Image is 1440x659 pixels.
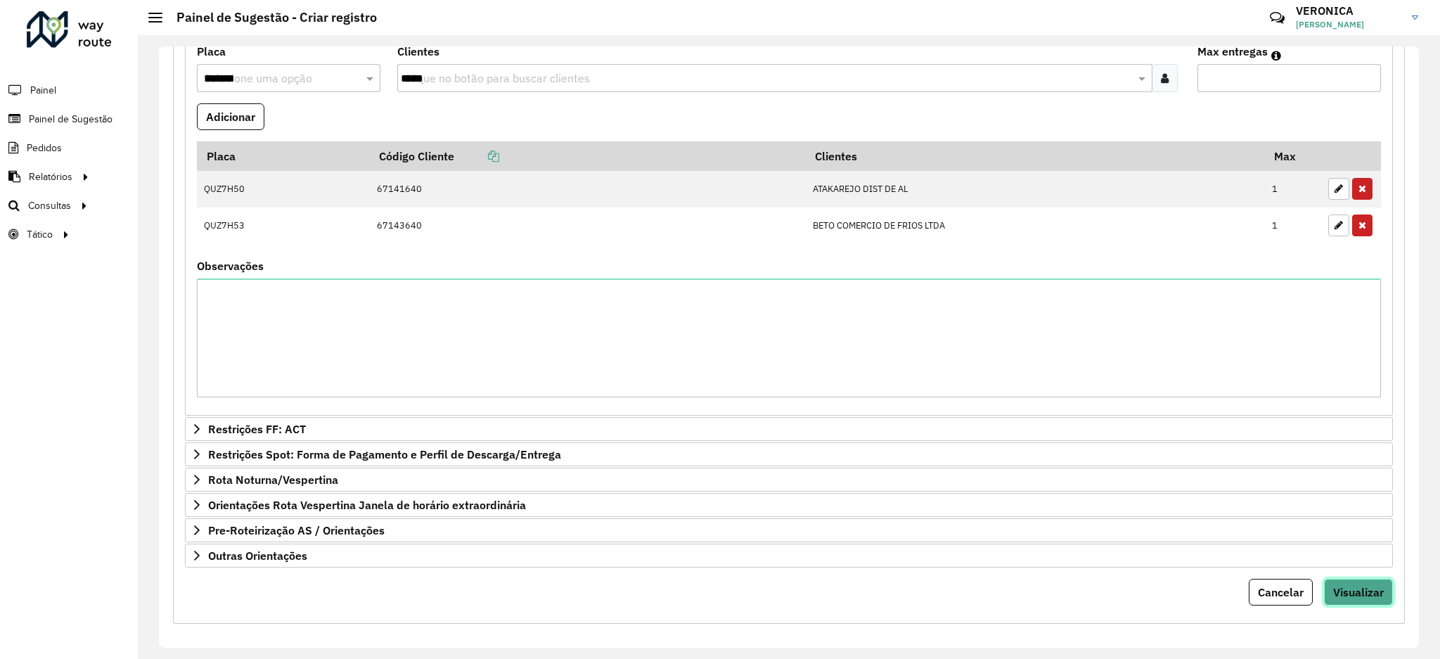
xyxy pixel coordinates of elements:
th: Max [1265,141,1321,171]
span: Restrições Spot: Forma de Pagamento e Perfil de Descarga/Entrega [208,449,561,460]
span: Painel de Sugestão [29,112,112,127]
span: Relatórios [29,169,72,184]
span: Painel [30,83,56,98]
span: Outras Orientações [208,550,307,561]
span: Restrições FF: ACT [208,423,306,435]
span: Visualizar [1333,585,1384,599]
a: Pre-Roteirização AS / Orientações [185,518,1393,542]
span: Orientações Rota Vespertina Janela de horário extraordinária [208,499,526,511]
td: 67143640 [369,207,805,244]
th: Placa [197,141,369,171]
th: Clientes [805,141,1264,171]
span: Rota Noturna/Vespertina [208,474,338,485]
td: BETO COMERCIO DE FRIOS LTDA [805,207,1264,244]
button: Cancelar [1249,579,1313,606]
label: Observações [197,257,264,274]
td: QUZ7H50 [197,171,369,207]
div: Mapas Sugeridos: Placa-Cliente [185,40,1393,416]
th: Código Cliente [369,141,805,171]
span: Cancelar [1258,585,1304,599]
h2: Painel de Sugestão - Criar registro [162,10,377,25]
a: Rota Noturna/Vespertina [185,468,1393,492]
label: Max entregas [1197,43,1268,60]
a: Restrições FF: ACT [185,417,1393,441]
td: 67141640 [369,171,805,207]
em: Máximo de clientes que serão colocados na mesma rota com os clientes informados [1271,50,1281,61]
label: Placa [197,43,226,60]
h3: VERONICA [1296,4,1401,18]
span: Pre-Roteirização AS / Orientações [208,525,385,536]
a: Contato Rápido [1262,3,1292,33]
button: Adicionar [197,103,264,130]
a: Copiar [454,149,499,163]
span: Consultas [28,198,71,213]
td: 1 [1265,171,1321,207]
a: Orientações Rota Vespertina Janela de horário extraordinária [185,493,1393,517]
label: Clientes [397,43,439,60]
span: Tático [27,227,53,242]
td: ATAKAREJO DIST DE AL [805,171,1264,207]
td: 1 [1265,207,1321,244]
td: QUZ7H53 [197,207,369,244]
span: [PERSON_NAME] [1296,18,1401,31]
span: Pedidos [27,141,62,155]
button: Visualizar [1324,579,1393,606]
a: Restrições Spot: Forma de Pagamento e Perfil de Descarga/Entrega [185,442,1393,466]
a: Outras Orientações [185,544,1393,568]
